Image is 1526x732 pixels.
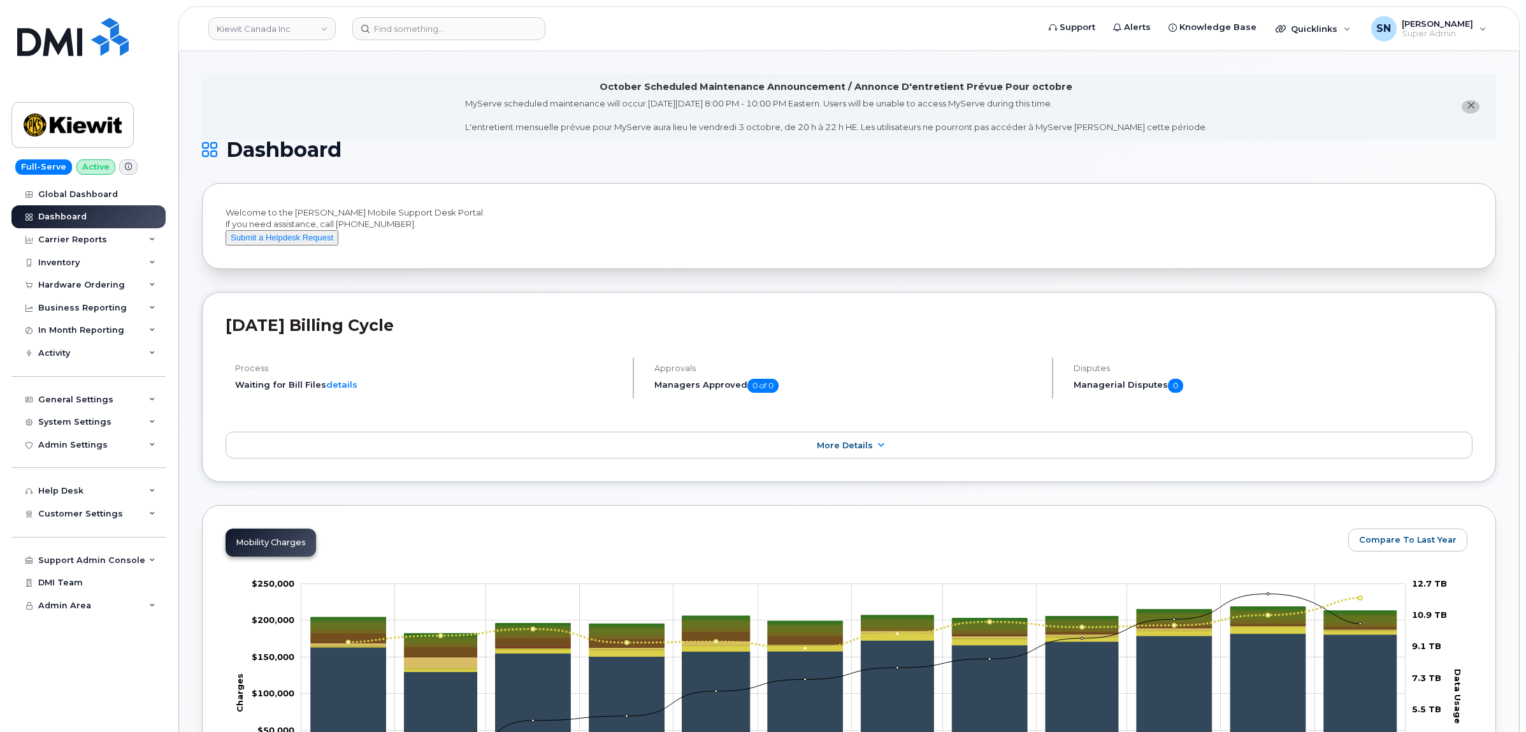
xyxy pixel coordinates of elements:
tspan: $200,000 [252,615,294,625]
span: 0 [1168,379,1183,393]
tspan: $150,000 [252,651,294,661]
span: Compare To Last Year [1359,534,1457,546]
tspan: 10.9 TB [1412,610,1447,620]
tspan: 7.3 TB [1412,672,1441,682]
tspan: Charges [234,673,245,712]
h4: Process [235,363,622,373]
a: details [326,379,357,390]
h4: Disputes [1074,363,1472,373]
tspan: 5.5 TB [1412,704,1441,714]
h5: Managerial Disputes [1074,379,1472,393]
li: Waiting for Bill Files [235,379,622,391]
button: Compare To Last Year [1348,529,1467,552]
span: Dashboard [226,140,342,159]
g: $0 [252,578,294,588]
div: October Scheduled Maintenance Announcement / Annonce D'entretient Prévue Pour octobre [600,80,1072,94]
div: MyServe scheduled maintenance will occur [DATE][DATE] 8:00 PM - 10:00 PM Eastern. Users will be u... [465,98,1207,133]
a: Submit a Helpdesk Request [226,232,338,242]
iframe: Messenger Launcher [1471,677,1516,722]
g: GST [311,619,1397,647]
g: $0 [252,615,294,625]
button: close notification [1462,100,1479,113]
tspan: 12.7 TB [1412,578,1447,588]
button: Submit a Helpdesk Request [226,230,338,246]
tspan: $100,000 [252,688,294,698]
span: 0 of 0 [747,379,779,393]
tspan: $250,000 [252,578,294,588]
span: More Details [817,441,873,450]
tspan: 9.1 TB [1412,641,1441,651]
tspan: Data Usage [1453,668,1464,723]
g: $0 [252,688,294,698]
g: $0 [252,651,294,661]
h4: Approvals [654,363,1041,373]
h2: [DATE] Billing Cycle [226,316,1472,335]
g: HST [311,611,1397,643]
div: Welcome to the [PERSON_NAME] Mobile Support Desk Portal If you need assistance, call [PHONE_NUMBER]. [226,207,1472,246]
h5: Managers Approved [654,379,1041,393]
